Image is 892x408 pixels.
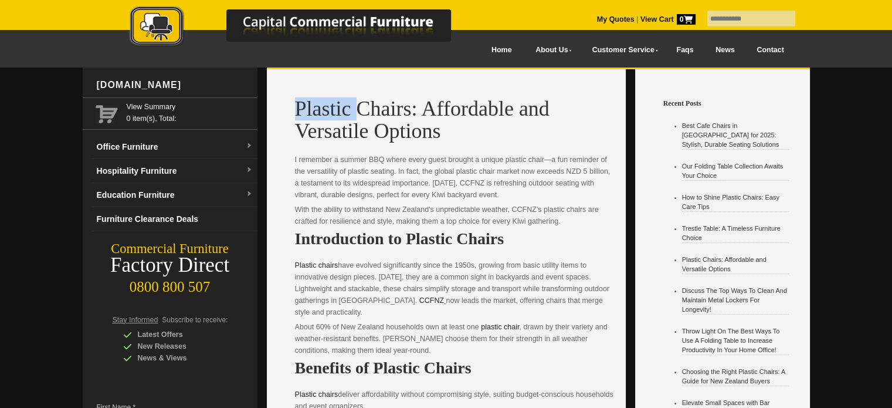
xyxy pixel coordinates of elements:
[704,37,745,63] a: News
[295,261,338,269] a: Plastic chairs
[97,6,508,49] img: Capital Commercial Furniture Logo
[295,154,616,201] p: I remember a summer BBQ where every guest brought a unique plastic chair—a fun reminder of the ve...
[295,230,504,248] strong: Introduction to Plastic Chairs
[682,163,784,179] a: Our Folding Table Collection Awaits Your Choice
[246,143,253,150] img: dropdown
[97,6,508,52] a: Capital Commercial Furniture Logo
[92,135,257,159] a: Office Furnituredropdown
[127,101,253,123] span: 0 item(s), Total:
[295,359,472,377] strong: Benefits of Plastic Chairs
[745,37,795,63] a: Contact
[246,191,253,198] img: dropdown
[523,37,579,63] a: About Us
[92,159,257,183] a: Hospitality Furnituredropdown
[295,390,338,399] a: Plastic chairs
[246,167,253,174] img: dropdown
[677,14,696,25] span: 0
[92,183,257,207] a: Education Furnituredropdown
[419,296,444,305] a: CCFNZ
[295,259,616,318] p: have evolved significantly since the 1950s, growing from basic utility items to innovative design...
[113,316,158,324] span: Stay Informed
[640,15,696,23] strong: View Cart
[123,352,235,364] div: News & Views
[663,97,801,109] h4: Recent Posts
[666,37,705,63] a: Faqs
[682,368,785,385] a: Choosing the Right Plastic Chairs: A Guide for New Zealand Buyers
[682,194,779,210] a: How to Shine Plastic Chairs: Easy Care Tips
[295,204,616,227] p: With the ability to withstand New Zealand's unpredictable weather, CCFNZ's plastic chairs are cra...
[682,287,787,313] a: Discuss The Top Ways To Clean And Maintain Metal Lockers For Longevity!
[682,122,779,148] a: Best Cafe Chairs in [GEOGRAPHIC_DATA] for 2025: Stylish, Durable Seating Solutions
[92,68,257,103] div: [DOMAIN_NAME]
[682,328,780,353] a: Throw Light On The Best Ways To Use A Folding Table to Increase Productivity In Your Home Office!
[123,340,235,352] div: New Releases
[83,273,257,295] div: 0800 800 507
[123,329,235,340] div: Latest Offers
[83,241,257,257] div: Commercial Furniture
[92,207,257,231] a: Furniture Clearance Deals
[682,225,781,241] a: Trestle Table: A Timeless Furniture Choice
[127,101,253,113] a: View Summary
[295,321,616,356] p: About 60% of New Zealand households own at least one , drawn by their variety and weather-resista...
[638,15,695,23] a: View Cart0
[597,15,635,23] a: My Quotes
[579,37,665,63] a: Customer Service
[295,97,616,142] h1: Plastic Chairs: Affordable and Versatile Options
[162,316,228,324] span: Subscribe to receive:
[481,323,519,331] a: plastic chair
[682,256,766,272] a: Plastic Chairs: Affordable and Versatile Options
[83,257,257,274] div: Factory Direct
